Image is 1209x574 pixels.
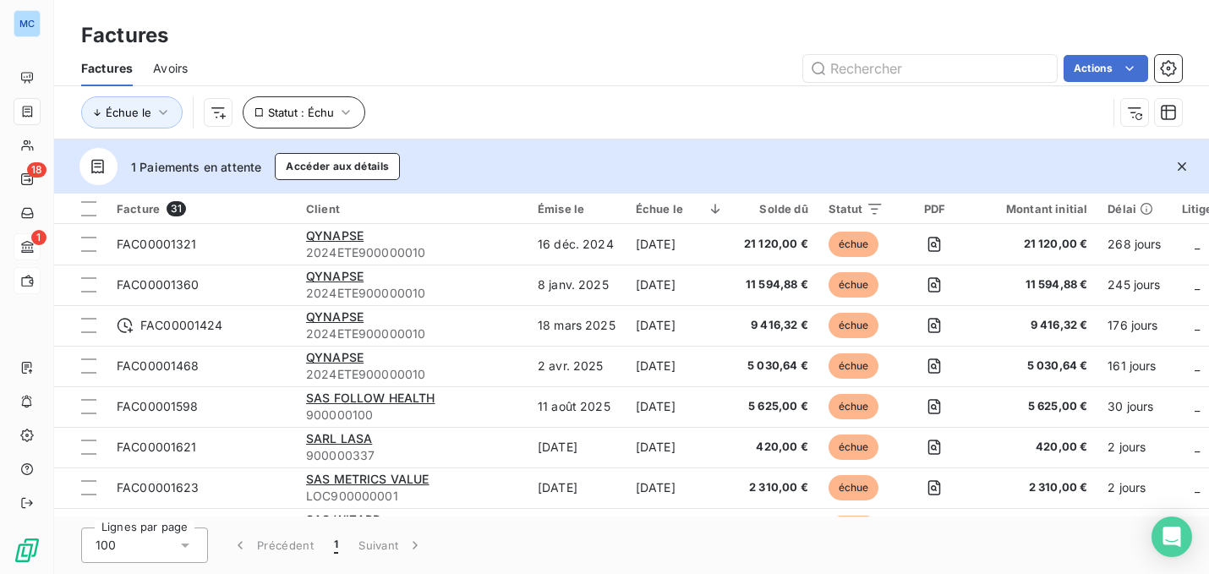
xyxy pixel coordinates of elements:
button: Précédent [222,528,324,563]
span: 9 416,32 € [744,317,808,334]
span: 18 [27,162,46,178]
span: 21 120,00 € [744,236,808,253]
span: FAC00001621 [117,440,197,454]
span: QYNAPSE [306,269,364,283]
input: Rechercher [803,55,1057,82]
div: Délai [1108,202,1161,216]
span: 2024ETE900000010 [306,366,517,383]
span: 2 310,00 € [744,479,808,496]
span: SAS WIZARD [306,512,382,527]
span: FAC00001468 [117,358,200,373]
span: échue [829,313,879,338]
span: FAC00001623 [117,480,200,495]
td: 176 jours [1097,305,1171,346]
span: 11 594,88 € [744,276,808,293]
span: 100 [96,537,116,554]
span: échue [829,435,879,460]
span: 900000337 [306,447,517,464]
span: _ [1195,237,1200,251]
span: 2024ETE900000010 [306,244,517,261]
span: SARL LASA [306,431,372,446]
span: 31 [167,201,186,216]
span: SAS METRICS VALUE [306,472,429,486]
span: 5 625,00 € [744,398,808,415]
td: 2 avr. 2025 [528,346,626,386]
span: Échue le [106,106,151,119]
td: 16 déc. 2024 [528,224,626,265]
div: Solde dû [744,202,808,216]
span: _ [1195,318,1200,332]
span: 900000100 [306,407,517,424]
span: 1 Paiements en attente [131,158,261,176]
div: Échue le [636,202,724,216]
span: Facture [117,202,160,216]
div: Montant initial [986,202,1087,216]
span: 420,00 € [986,439,1087,456]
h3: Factures [81,20,168,51]
td: [DATE] [626,265,734,305]
td: 268 jours [1097,224,1171,265]
td: [DATE] [528,427,626,467]
span: _ [1195,399,1200,413]
span: _ [1195,440,1200,454]
td: [DATE] [626,224,734,265]
td: 8 janv. 2025 [528,265,626,305]
span: SAS FOLLOW HEALTH [306,391,435,405]
td: [DATE] [528,467,626,508]
td: 11 août 2025 [528,386,626,427]
span: échue [829,394,879,419]
button: Suivant [348,528,434,563]
td: 2 jours [1097,467,1171,508]
span: Factures [81,60,133,77]
td: [DATE] [626,467,734,508]
span: FAC00001360 [117,277,200,292]
td: 18 mars 2025 [528,305,626,346]
div: PDF [904,202,966,216]
div: Client [306,202,517,216]
td: 30 jours [1097,386,1171,427]
button: Accéder aux détails [275,153,400,180]
span: 1 [31,230,46,245]
span: échue [829,475,879,500]
span: 5 030,64 € [744,358,808,374]
span: échue [829,272,879,298]
td: 2 jours [1097,427,1171,467]
span: FAC00001424 [140,317,223,334]
span: 21 120,00 € [986,236,1087,253]
td: [DATE] [626,386,734,427]
div: Émise le [538,202,615,216]
span: 9 416,32 € [986,317,1087,334]
button: Actions [1064,55,1148,82]
span: 5 625,00 € [986,398,1087,415]
img: Logo LeanPay [14,537,41,564]
td: 161 jours [1097,346,1171,386]
td: [DATE] [626,427,734,467]
span: Avoirs [153,60,188,77]
td: [DATE] [626,508,734,549]
button: Échue le [81,96,183,128]
span: _ [1195,358,1200,373]
span: QYNAPSE [306,350,364,364]
span: 2024ETE900000010 [306,285,517,302]
span: QYNAPSE [306,228,364,243]
div: MC [14,10,41,37]
td: [DATE] [626,305,734,346]
span: 5 030,64 € [986,358,1087,374]
span: Statut : Échu [268,106,334,119]
span: 420,00 € [744,439,808,456]
span: 1 [334,537,338,554]
span: 11 594,88 € [986,276,1087,293]
button: 1 [324,528,348,563]
span: échue [829,232,879,257]
span: QYNAPSE [306,309,364,324]
span: FAC00001598 [117,399,199,413]
div: Open Intercom Messenger [1152,517,1192,557]
button: Statut : Échu [243,96,365,128]
span: LOC900000001 [306,488,517,505]
span: 2 310,00 € [986,479,1087,496]
td: [DATE] [626,346,734,386]
span: échue [829,353,879,379]
td: [DATE] [528,508,626,549]
span: échue [829,516,879,541]
span: 2024ETE900000010 [306,325,517,342]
